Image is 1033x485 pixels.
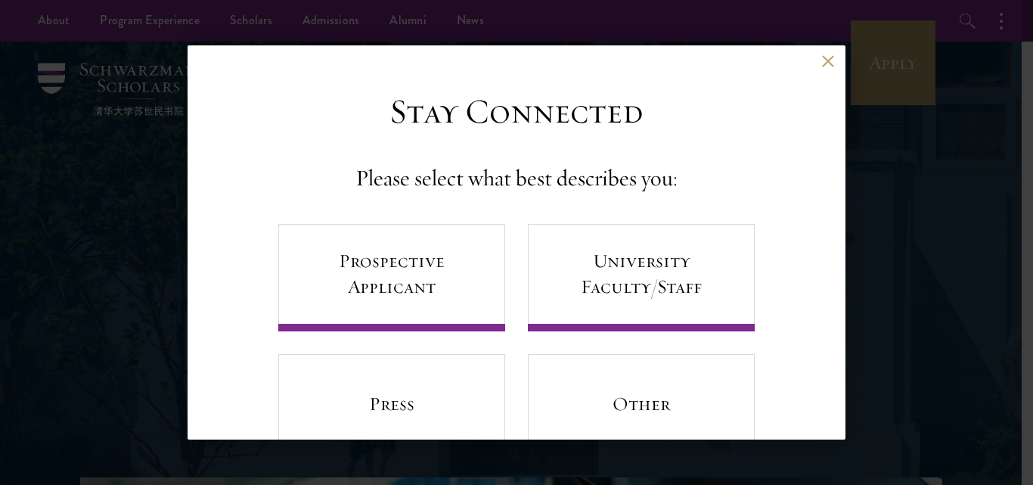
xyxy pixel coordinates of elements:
[355,163,678,194] h4: Please select what best describes you:
[278,354,505,462] a: Press
[278,224,505,331] a: Prospective Applicant
[528,354,755,462] a: Other
[528,224,755,331] a: University Faculty/Staff
[389,91,644,133] h3: Stay Connected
